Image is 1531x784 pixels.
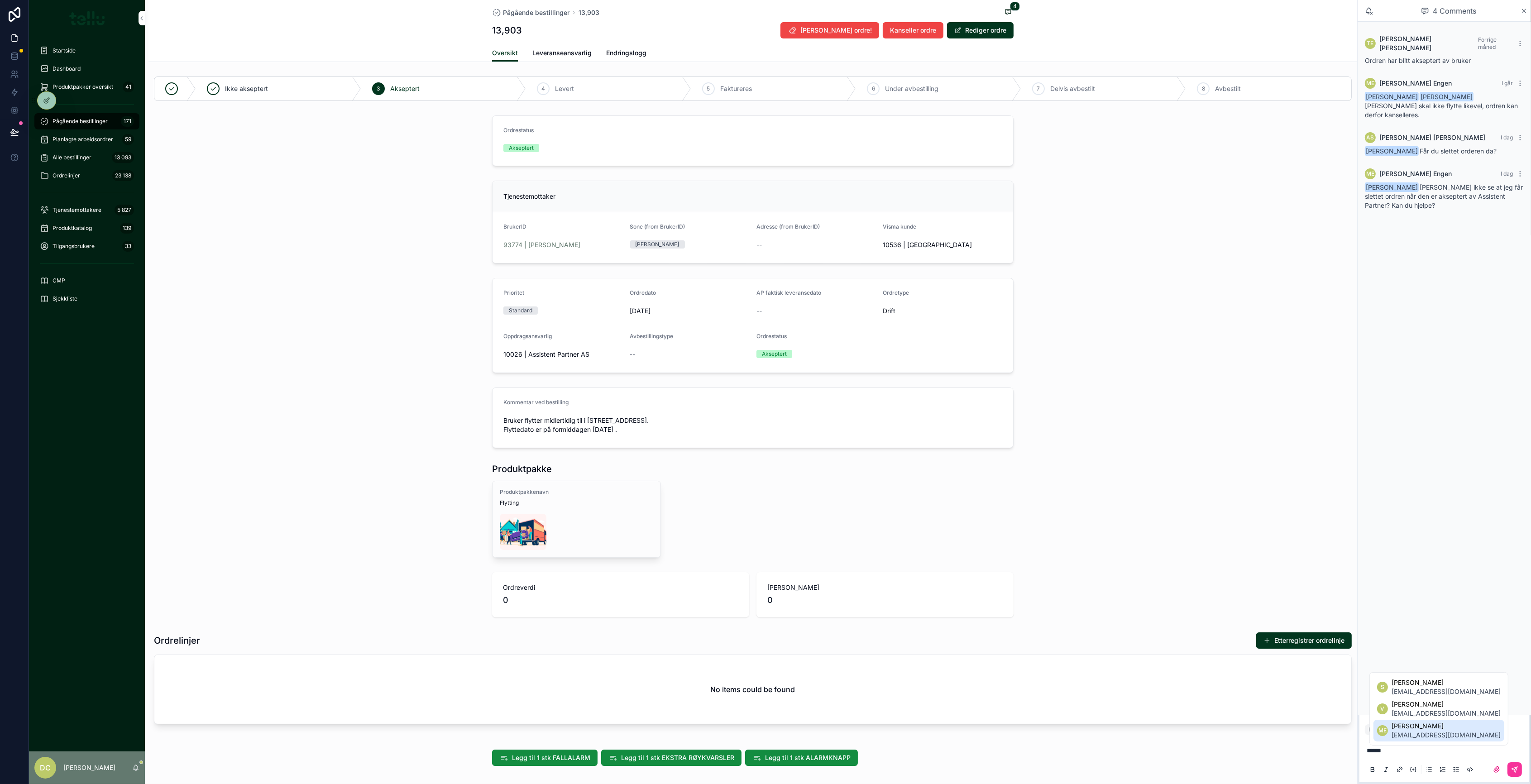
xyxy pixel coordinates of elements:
[1050,84,1095,93] span: Delvis avbestilt
[53,65,81,72] span: Dashboard
[1392,731,1501,740] span: [EMAIL_ADDRESS][DOMAIN_NAME]
[1392,709,1501,718] span: [EMAIL_ADDRESS][DOMAIN_NAME]
[756,306,762,316] span: --
[34,272,139,289] a: CMP
[1381,684,1384,691] span: S
[492,48,518,57] span: Oversikt
[34,238,139,254] a: Tilgangsbrukere33
[1365,183,1523,209] span: [PERSON_NAME] ikke se at jeg får slettet ordren når den er akseptert av Assistent Partner? Kan du...
[69,11,105,25] img: App logo
[883,289,909,296] span: Ordretype
[1379,169,1452,178] span: [PERSON_NAME] Engen
[1037,85,1040,92] span: 7
[509,144,534,152] div: Akseptert
[53,277,65,284] span: CMP
[1420,92,1474,101] span: [PERSON_NAME]
[492,24,522,37] h1: 13,903
[225,84,268,93] span: Ikke akseptert
[621,753,734,762] span: Legg til 1 stk EKSTRA RØYKVARSLER
[503,350,589,359] span: 10026 | Assistent Partner AS
[756,240,762,249] span: --
[53,243,95,250] span: Tilgangsbrukere
[630,350,636,359] span: --
[120,223,134,234] div: 139
[1202,85,1205,92] span: 8
[606,45,646,63] a: Endringslogg
[1365,93,1518,119] span: [PERSON_NAME] skal ikke flytte likevel, ordren kan derfor kanselleres.
[1392,687,1501,696] span: [EMAIL_ADDRESS][DOMAIN_NAME]
[503,8,569,17] span: Pågående bestillinger
[34,113,139,129] a: Pågående bestillinger171
[115,205,134,215] div: 5 827
[1502,80,1513,86] span: I går
[756,289,821,296] span: AP faktisk leveransedato
[34,61,139,77] a: Dashboard
[34,131,139,148] a: Planlagte arbeidsordrer59
[555,84,574,93] span: Levert
[34,167,139,184] a: Ordrelinjer23 138
[762,350,787,358] div: Akseptert
[1367,40,1374,47] span: TE
[630,223,685,230] span: Sone (from BrukerID)
[765,753,851,762] span: Legg til 1 stk ALARMKNAPP
[885,84,938,93] span: Under avbestilling
[947,22,1014,38] button: Rediger ordre
[512,753,590,762] span: Legg til 1 stk FALLALARM
[121,116,134,127] div: 171
[503,333,552,339] span: Oppdragsansvarlig
[1501,170,1513,177] span: I dag
[630,306,750,316] span: [DATE]
[630,289,656,296] span: Ordredato
[503,127,534,134] span: Ordrestatus
[630,333,674,339] span: Avbestillingstype
[1381,705,1385,712] span: V
[532,48,592,57] span: Leveranseansvarlig
[53,295,77,302] span: Sjekkliste
[579,8,599,17] a: 13,903
[29,36,145,319] div: scrollable content
[883,22,943,38] button: Kanseller ordre
[532,45,592,63] a: Leveranseansvarlig
[1365,57,1471,64] span: Ordren har blitt akseptert av bruker
[122,134,134,145] div: 59
[53,206,101,214] span: Tjenestemottakere
[1365,147,1497,155] span: Får du slettet orderen da?
[636,240,679,249] div: [PERSON_NAME]
[63,763,115,772] p: [PERSON_NAME]
[756,333,787,339] span: Ordrestatus
[122,241,134,252] div: 33
[756,223,820,230] span: Adresse (from BrukerID)
[500,499,653,507] span: Flytting
[40,762,51,773] span: DC
[492,45,518,62] a: Oversikt
[34,149,139,166] a: Alle bestillinger13 093
[492,8,569,17] a: Pågående bestillinger
[541,85,545,92] span: 4
[500,514,546,550] img: images-(2).jpg
[711,684,795,695] h2: No items could be found
[1392,678,1501,687] span: [PERSON_NAME]
[1365,182,1419,192] span: [PERSON_NAME]
[34,43,139,59] a: Startside
[53,118,108,125] span: Pågående bestillinger
[1003,7,1014,18] button: 4
[390,84,420,93] span: Akseptert
[1367,134,1374,141] span: AS
[872,85,875,92] span: 6
[503,594,738,607] span: 0
[1365,724,1387,735] button: Reply
[1379,79,1452,88] span: [PERSON_NAME] Engen
[503,223,526,230] span: BrukerID
[800,26,872,35] span: [PERSON_NAME] ordre!
[53,136,113,143] span: Planlagte arbeidsordrer
[503,240,580,249] a: 93774 | [PERSON_NAME]
[154,634,200,647] h1: Ordrelinjer
[1366,80,1374,87] span: ME
[53,154,91,161] span: Alle bestillinger
[53,225,92,232] span: Produktkatalog
[780,22,879,38] button: [PERSON_NAME] ordre!
[601,750,742,766] button: Legg til 1 stk EKSTRA RØYKVARSLER
[1215,84,1241,93] span: Avbestilt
